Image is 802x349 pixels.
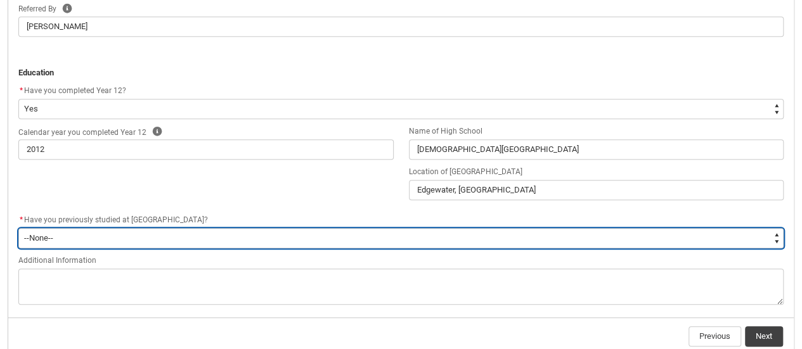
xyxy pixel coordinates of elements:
[18,68,54,77] strong: Education
[409,167,522,176] span: Location of [GEOGRAPHIC_DATA]
[24,86,126,95] span: Have you completed Year 12?
[18,256,96,265] span: Additional Information
[20,215,23,224] abbr: required
[18,128,146,137] span: Calendar year you completed Year 12
[24,215,208,224] span: Have you previously studied at [GEOGRAPHIC_DATA]?
[409,127,482,136] span: Name of High School
[20,86,23,95] abbr: required
[689,326,741,346] button: Previous
[18,4,56,13] span: Referred By
[745,326,783,346] button: Next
